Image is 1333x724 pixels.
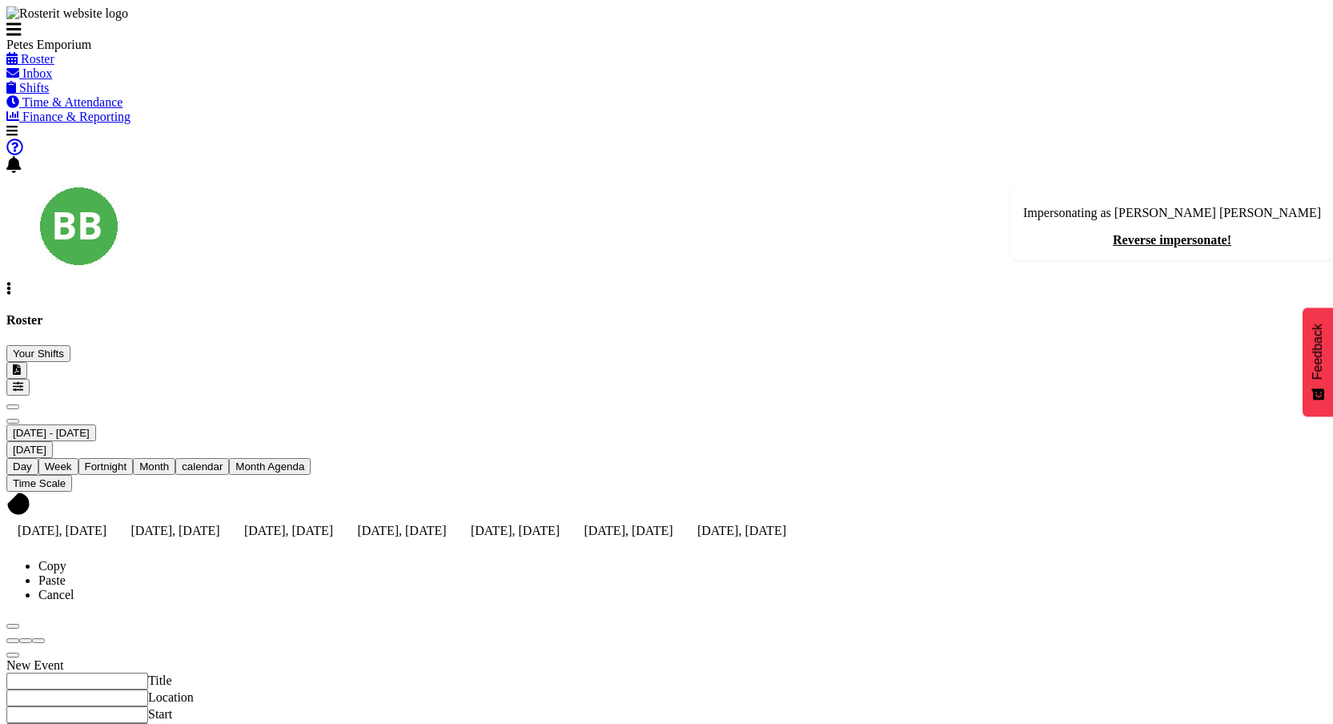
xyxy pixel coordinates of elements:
span: calendar [182,461,223,473]
label: Start [148,707,172,721]
span: Feedback [1311,324,1325,380]
input: Location [6,690,148,706]
button: Timeline Week [38,458,78,475]
a: Inbox [6,66,52,80]
li: Copy [38,559,1327,573]
span: Time Scale [13,477,66,489]
button: Today [6,441,53,458]
span: [DATE] [13,444,46,456]
span: Fortnight [85,461,127,473]
button: Timeline Month [133,458,175,475]
span: Inbox [22,66,52,80]
span: Month [139,461,169,473]
input: Title [6,673,148,690]
span: [DATE], [DATE] [584,524,673,537]
button: Close [6,624,19,629]
button: Month Agenda [229,458,311,475]
span: Month Agenda [235,461,304,473]
a: Reverse impersonate! [1113,233,1231,247]
button: Time Scale [6,475,72,492]
p: Impersonating as [PERSON_NAME] [PERSON_NAME] [1023,206,1321,220]
span: [DATE] - [DATE] [13,427,90,439]
span: Finance & Reporting [22,110,130,123]
button: Fortnight [78,458,134,475]
a: Roster [6,52,54,66]
button: Your Shifts [6,345,70,362]
div: August 18 - 24, 2025 [6,424,1327,441]
button: Next [6,419,19,424]
div: previous period [6,396,1327,410]
h4: Roster [6,313,1327,328]
button: Timeline Day [6,458,38,475]
div: Petes Emporium [6,38,247,52]
span: Your Shifts [13,348,64,360]
span: Week [45,461,72,473]
label: Title [148,674,172,687]
input: Start [6,706,148,723]
span: Day [13,461,32,473]
span: [DATE], [DATE] [18,524,106,537]
span: [DATE], [DATE] [130,524,219,537]
button: Month [175,458,229,475]
span: Roster [21,52,54,66]
div: New Event [6,658,407,673]
span: Shifts [19,81,49,95]
label: Location [148,690,194,704]
span: [DATE], [DATE] [697,524,786,537]
li: Paste [38,573,1327,588]
button: Previous [6,404,19,409]
span: [DATE], [DATE] [244,524,333,537]
div: Timeline Week of August 18, 2025 [6,396,1327,546]
button: August 2025 [6,424,96,441]
span: [DATE], [DATE] [471,524,560,537]
button: Close [6,653,19,658]
button: Filter Shifts [6,379,30,396]
div: next period [6,410,1327,424]
img: Rosterit website logo [6,6,128,21]
span: Time & Attendance [22,95,123,109]
span: [DATE], [DATE] [357,524,446,537]
a: Finance & Reporting [6,110,130,123]
button: Download a PDF of the roster according to the set date range. [6,362,27,379]
li: Cancel [38,588,1327,602]
img: beena-bist9974.jpg [38,186,118,266]
a: Time & Attendance [6,95,122,109]
a: Shifts [6,81,49,95]
button: Feedback - Show survey [1303,308,1333,416]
